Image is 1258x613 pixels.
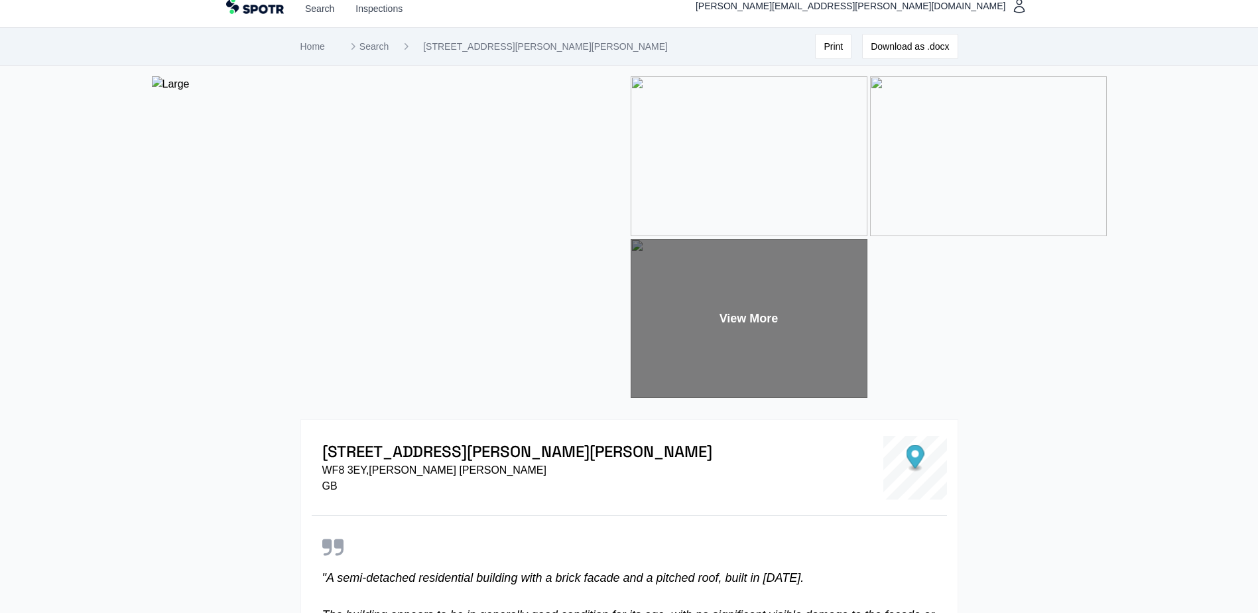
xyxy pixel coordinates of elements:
nav: Breadcrumb [290,28,678,65]
img: Large [152,76,628,398]
p: WF8 3EY , [PERSON_NAME] [PERSON_NAME] [322,462,712,478]
p: GB [322,478,712,494]
button: Download as .docx [862,34,958,59]
a: [STREET_ADDRESS][PERSON_NAME][PERSON_NAME] [423,40,668,53]
a: Search [305,2,334,15]
img: a69faa7683d52247872394f493187a77.webp [631,76,867,236]
a: Home [300,41,325,52]
img: 9df31ff2250596ffb91e8f990fadb430.webp [870,76,1107,236]
a: Search [346,40,389,53]
h1: [STREET_ADDRESS][PERSON_NAME][PERSON_NAME] [322,441,712,462]
button: Print [815,34,851,59]
a: Inspections [355,2,403,15]
div: View More [631,239,867,399]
